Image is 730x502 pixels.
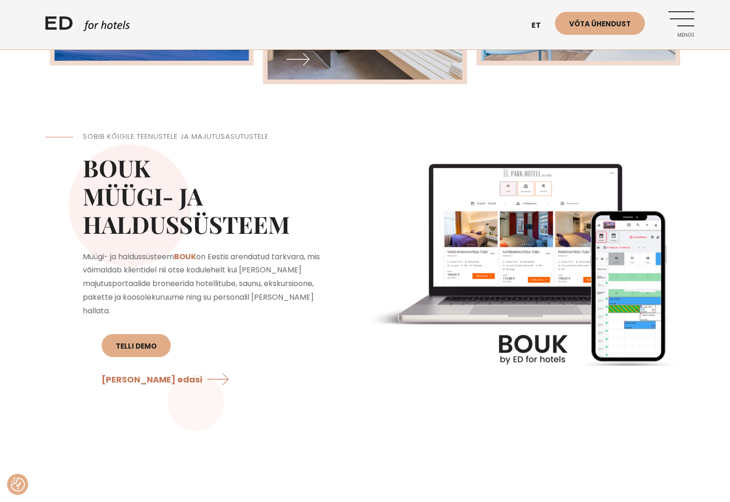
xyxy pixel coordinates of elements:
[102,334,171,357] a: Telli DEMO
[83,154,327,239] h2: BOUK Müügi- ja haldussüsteem
[174,251,196,262] a: BOUK
[11,478,25,492] img: Revisit consent button
[11,478,25,492] button: Nõusolekueelistused
[527,14,555,37] a: et
[45,14,130,38] a: ED HOTELS
[555,12,645,35] a: Võta ühendust
[668,32,694,38] span: Menüü
[102,367,235,391] a: [PERSON_NAME] edasi
[83,131,327,142] h5: SOBIB KÕIGILE TEENUSTELE JA MAJUTUSASUTUSTELE
[83,251,320,316] span: Müügi- ja haldussüsteem on Eestis arendatud tarkvara, mis võimaldab klientidel nii otse kodulehel...
[668,11,694,37] a: Menüü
